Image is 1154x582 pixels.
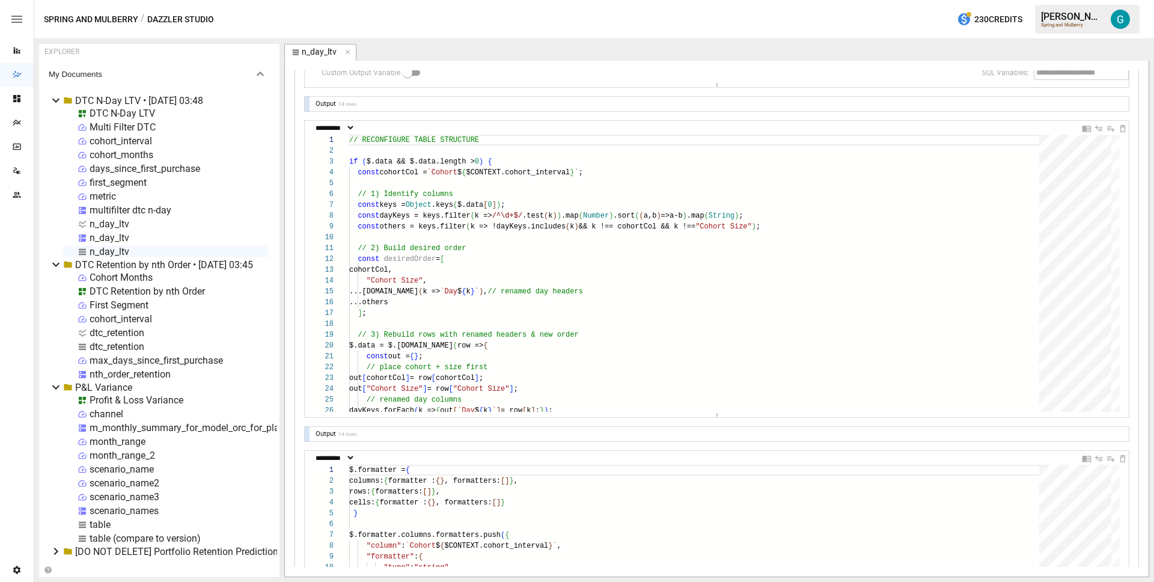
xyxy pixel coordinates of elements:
[367,363,488,372] span: // place cohort + size first
[575,168,579,177] span: `
[349,477,384,485] span: columns:
[312,362,334,373] div: 22
[436,374,475,382] span: cohortCol
[312,551,334,562] div: 9
[570,222,574,231] span: k
[384,255,436,263] span: desiredOrder
[312,541,334,551] div: 8
[509,477,513,485] span: }
[457,168,462,177] span: $
[557,212,561,220] span: )
[406,542,436,550] span: `Cohort
[358,168,379,177] span: const
[358,190,453,198] span: // 1) Identify columns
[371,488,375,496] span: {
[457,406,475,415] span: `Day
[414,553,418,561] span: :
[488,201,492,209] span: 0
[367,396,462,404] span: // renamed day columns
[471,222,566,231] span: k => !dayKeys.includes
[312,243,334,254] div: 11
[483,287,487,296] span: ,
[457,201,483,209] span: $.data
[613,212,635,220] span: .sort
[90,108,155,119] div: DTC N-Day LTV
[453,406,457,415] span: [
[141,12,145,27] div: /
[575,222,579,231] span: )
[483,342,487,350] span: {
[388,477,436,485] span: formatter :
[312,297,334,308] div: 16
[427,168,457,177] span: `Cohort
[312,286,334,297] div: 15
[90,272,153,283] div: Cohort Months
[492,498,496,507] span: [
[322,67,400,78] span: Custom Output Variable
[358,309,362,317] span: ]
[349,287,418,296] span: ...[DOMAIN_NAME]
[522,406,527,415] span: [
[561,212,579,220] span: .map
[44,12,138,27] button: Spring and Mulberry
[557,542,561,550] span: ,
[312,373,334,384] div: 23
[436,488,440,496] span: ,
[432,374,436,382] span: [
[505,531,509,539] span: {
[90,163,200,174] div: days_since_first_purchase
[974,12,1022,27] span: 230 Credits
[349,531,501,539] span: $.formatter.columns.formatters.push
[432,201,453,209] span: .keys
[640,212,644,220] span: (
[432,498,436,507] span: }
[75,546,320,557] div: [DO NOT DELETE] Portfolio Retention Prediction Accuracy
[414,406,418,415] span: (
[440,287,457,296] span: `Day
[475,212,492,220] span: k =>
[90,505,159,516] div: scenario_names
[414,563,449,572] span: "string"
[401,542,405,550] span: :
[349,488,371,496] span: rows:
[471,287,475,296] span: }
[566,222,570,231] span: (
[475,287,479,296] span: `
[90,436,145,447] div: month_range
[312,486,334,497] div: 3
[479,406,483,415] span: {
[1106,452,1116,464] div: Insert Cell Below
[656,212,661,220] span: )
[496,498,501,507] span: ]
[75,259,253,271] div: DTC Retention by nth Order • [DATE] 03:45
[423,385,427,393] span: ]
[358,244,466,253] span: // 2) Build desired order
[444,477,501,485] span: , formatters:
[312,210,334,221] div: 8
[544,406,548,415] span: )
[410,352,414,361] span: {
[367,542,401,550] span: "column"
[709,212,734,220] span: String
[312,508,334,519] div: 5
[436,542,440,550] span: $
[358,255,379,263] span: const
[312,167,334,178] div: 4
[349,498,375,507] span: cells:
[312,384,334,394] div: 24
[90,218,129,230] div: n_day_ltv
[312,519,334,530] div: 6
[349,158,358,166] span: if
[483,406,487,415] span: k
[349,385,362,393] span: out
[90,422,285,433] div: m_monthly_summary_for_model_orc_for_plan
[312,465,334,476] div: 1
[410,563,414,572] span: :
[427,488,432,496] span: ]
[312,232,334,243] div: 10
[522,212,544,220] span: .test
[475,158,479,166] span: 0
[501,498,505,507] span: }
[1082,122,1091,133] div: Documentation
[90,149,153,161] div: cohort_months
